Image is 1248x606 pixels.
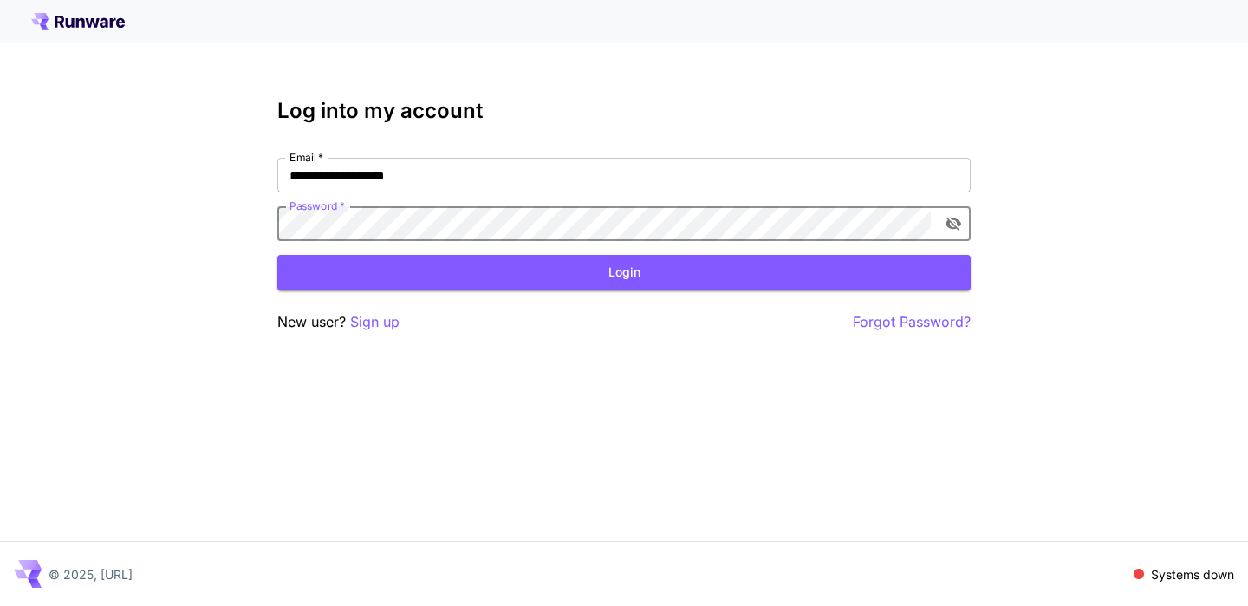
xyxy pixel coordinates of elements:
button: Forgot Password? [853,311,971,333]
label: Password [289,199,345,213]
p: New user? [277,311,400,333]
button: Sign up [350,311,400,333]
h3: Log into my account [277,99,971,123]
p: © 2025, [URL] [49,565,133,583]
button: Login [277,255,971,290]
label: Email [289,150,323,165]
p: Systems down [1151,565,1234,583]
button: toggle password visibility [938,208,969,239]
